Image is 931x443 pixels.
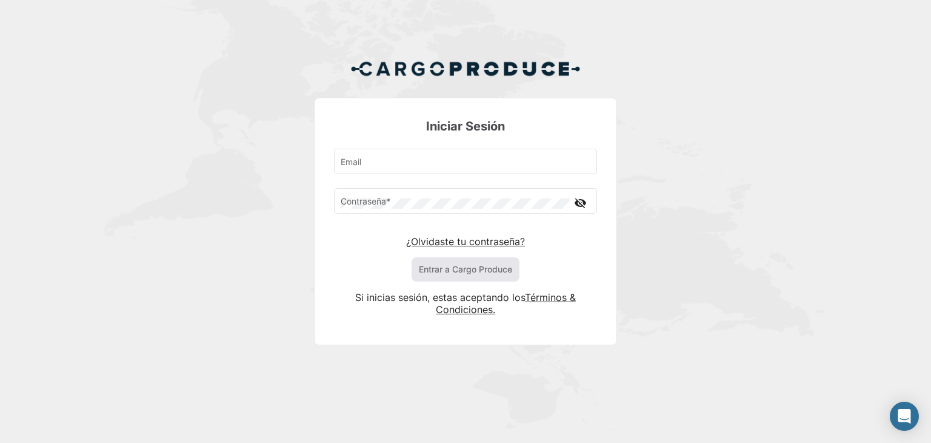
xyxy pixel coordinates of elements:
[406,235,525,248] a: ¿Olvidaste tu contraseña?
[350,54,581,83] img: Cargo Produce Logo
[334,118,597,135] h3: Iniciar Sesión
[890,402,919,431] div: Abrir Intercom Messenger
[355,291,525,303] span: Si inicias sesión, estas aceptando los
[436,291,576,316] a: Términos & Condiciones.
[573,195,587,211] mat-icon: visibility_off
